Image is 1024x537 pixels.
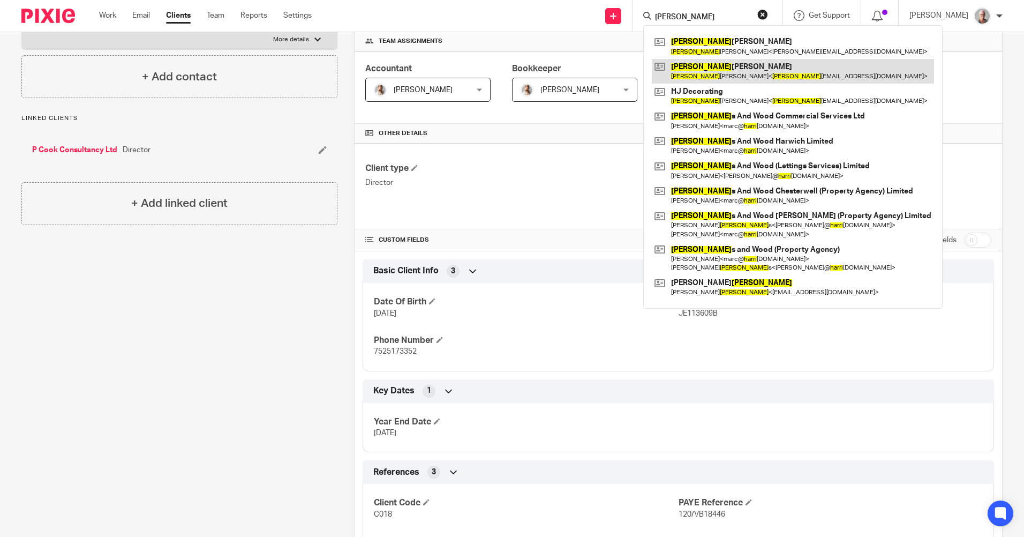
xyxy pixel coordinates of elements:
span: [DATE] [374,310,396,317]
p: More details [273,35,309,44]
span: JE113609B [679,310,718,317]
h4: Date Of Birth [374,296,678,308]
h4: Client type [365,163,678,174]
span: 1 [427,385,431,396]
a: Email [132,10,150,21]
span: [DATE] [374,429,396,437]
img: IMG_9968.jpg [521,84,533,96]
a: P Cook Consultancy Ltd [32,145,117,155]
p: [PERSON_NAME] [909,10,968,21]
a: Settings [283,10,312,21]
button: Clear [757,9,768,20]
p: Director [365,177,678,188]
span: 3 [451,266,455,277]
h4: Client Code [374,497,678,509]
h4: CUSTOM FIELDS [365,236,678,244]
h4: Phone Number [374,335,678,346]
span: C018 [374,511,392,518]
span: 3 [432,467,436,478]
span: Other details [379,129,427,138]
img: Pixie [21,9,75,23]
span: Team assignments [379,37,442,46]
h4: PAYE Reference [679,497,983,509]
a: Clients [166,10,191,21]
span: 120/VB18446 [679,511,725,518]
span: 7525173352 [374,348,417,355]
span: [PERSON_NAME] [394,86,453,94]
span: Bookkeeper [512,64,561,73]
a: Team [207,10,224,21]
a: Work [99,10,116,21]
span: References [373,467,419,478]
img: KR%20update.jpg [974,8,991,25]
span: Director [123,145,150,155]
span: [PERSON_NAME] [540,86,599,94]
p: Linked clients [21,114,337,123]
a: Reports [240,10,267,21]
h4: + Add contact [142,69,217,85]
span: Get Support [809,12,850,19]
h4: Year End Date [374,416,678,428]
span: Basic Client Info [373,265,439,277]
span: Accountant [365,64,412,73]
input: Search [654,13,750,23]
span: Key Dates [373,385,415,397]
h4: + Add linked client [131,195,228,212]
img: IMG_9968.jpg [374,84,387,96]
